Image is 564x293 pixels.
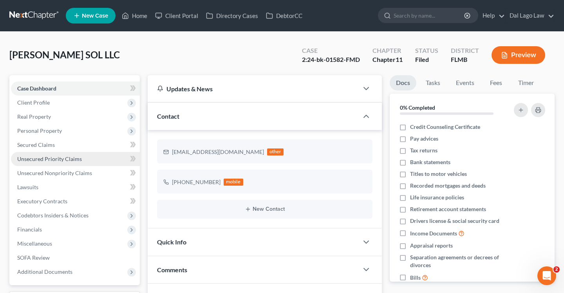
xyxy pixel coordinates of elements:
[394,8,465,23] input: Search by name...
[484,75,509,90] a: Fees
[82,13,108,19] span: New Case
[450,75,481,90] a: Events
[17,127,62,134] span: Personal Property
[506,9,554,23] a: Dal Lago Law
[157,238,186,246] span: Quick Info
[372,46,403,55] div: Chapter
[410,230,457,237] span: Income Documents
[396,56,403,63] span: 11
[410,135,438,143] span: Pay advices
[262,9,306,23] a: DebtorCC
[157,85,349,93] div: Updates & News
[17,184,38,190] span: Lawsuits
[17,268,72,275] span: Additional Documents
[151,9,202,23] a: Client Portal
[17,170,92,176] span: Unsecured Nonpriority Claims
[17,141,55,148] span: Secured Claims
[157,266,187,273] span: Comments
[492,46,545,64] button: Preview
[415,55,438,64] div: Filed
[410,242,453,250] span: Appraisal reports
[11,81,140,96] a: Case Dashboard
[410,253,507,269] span: Separation agreements or decrees of divorces
[17,99,50,106] span: Client Profile
[410,194,464,201] span: Life insurance policies
[17,85,56,92] span: Case Dashboard
[451,46,479,55] div: District
[410,123,480,131] span: Credit Counseling Certificate
[537,266,556,285] iframe: Intercom live chat
[267,148,284,156] div: other
[451,55,479,64] div: FLMB
[17,254,50,261] span: SOFA Review
[17,212,89,219] span: Codebtors Insiders & Notices
[302,55,360,64] div: 2:24-bk-01582-FMD
[11,251,140,265] a: SOFA Review
[17,113,51,120] span: Real Property
[410,158,450,166] span: Bank statements
[410,274,421,282] span: Bills
[400,104,435,111] strong: 0% Completed
[419,75,446,90] a: Tasks
[410,182,486,190] span: Recorded mortgages and deeds
[410,170,467,178] span: Titles to motor vehicles
[553,266,560,273] span: 2
[410,205,486,213] span: Retirement account statements
[11,194,140,208] a: Executory Contracts
[172,148,264,156] div: [EMAIL_ADDRESS][DOMAIN_NAME]
[17,198,67,204] span: Executory Contracts
[11,138,140,152] a: Secured Claims
[410,146,437,154] span: Tax returns
[11,180,140,194] a: Lawsuits
[157,112,179,120] span: Contact
[512,75,540,90] a: Timer
[9,49,120,60] span: [PERSON_NAME] SOL LLC
[11,152,140,166] a: Unsecured Priority Claims
[224,179,243,186] div: mobile
[118,9,151,23] a: Home
[172,178,221,186] div: [PHONE_NUMBER]
[302,46,360,55] div: Case
[17,226,42,233] span: Financials
[11,166,140,180] a: Unsecured Nonpriority Claims
[202,9,262,23] a: Directory Cases
[410,217,499,225] span: Drivers license & social security card
[372,55,403,64] div: Chapter
[17,156,82,162] span: Unsecured Priority Claims
[390,75,416,90] a: Docs
[479,9,505,23] a: Help
[17,240,52,247] span: Miscellaneous
[415,46,438,55] div: Status
[163,206,366,212] button: New Contact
